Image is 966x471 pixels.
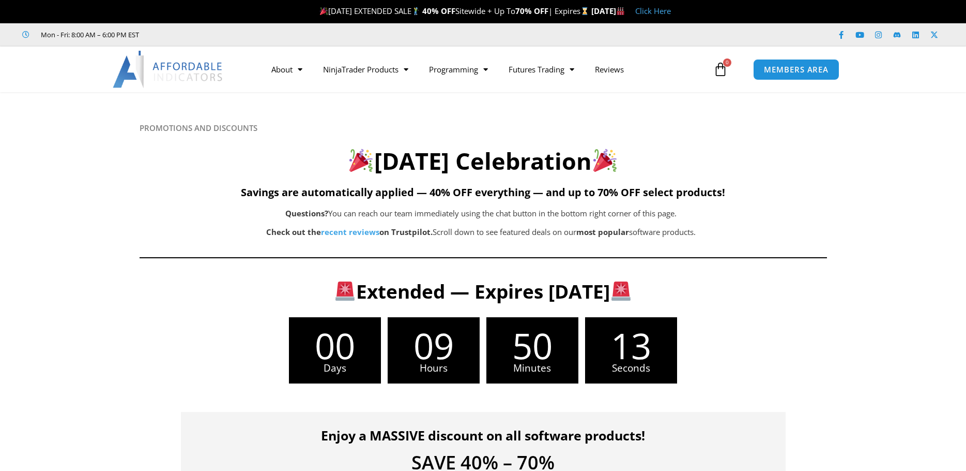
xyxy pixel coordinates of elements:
h4: Enjoy a MASSIVE discount on all software products! [196,428,770,443]
span: 0 [723,58,731,67]
img: 🚨 [611,282,631,301]
a: Click Here [635,6,671,16]
span: Minutes [486,363,578,373]
strong: 70% OFF [515,6,548,16]
b: most popular [576,227,629,237]
a: NinjaTrader Products [313,57,419,81]
span: 09 [388,328,480,363]
a: recent reviews [321,227,379,237]
span: 13 [585,328,677,363]
a: Reviews [585,57,634,81]
p: You can reach our team immediately using the chat button in the bottom right corner of this page. [191,207,771,221]
h3: Extended — Expires [DATE] [194,279,773,304]
h2: [DATE] Celebration [140,146,827,176]
a: About [261,57,313,81]
img: 🎉 [593,149,617,172]
iframe: Customer reviews powered by Trustpilot [154,30,309,40]
strong: [DATE] [591,6,625,16]
b: Questions? [285,208,328,218]
span: 50 [486,328,578,363]
h6: PROMOTIONS AND DISCOUNTS [140,123,827,133]
span: Mon - Fri: 8:00 AM – 6:00 PM EST [38,28,139,41]
span: [DATE] EXTENDED SALE Sitewide + Up To | Expires [317,6,591,16]
img: 🏌️‍♂️ [412,7,420,15]
img: LogoAI | Affordable Indicators – NinjaTrader [113,51,224,88]
strong: Check out the on Trustpilot. [266,227,433,237]
p: Scroll down to see featured deals on our software products. [191,225,771,240]
img: 🚨 [335,282,355,301]
img: 🎉 [349,149,373,172]
a: MEMBERS AREA [753,59,839,80]
strong: 40% OFF [422,6,455,16]
a: 0 [698,54,743,84]
a: Programming [419,57,498,81]
a: Futures Trading [498,57,585,81]
nav: Menu [261,57,711,81]
span: Seconds [585,363,677,373]
img: ⌛ [581,7,589,15]
span: Hours [388,363,480,373]
span: MEMBERS AREA [764,66,829,73]
span: Days [289,363,381,373]
span: 00 [289,328,381,363]
h5: Savings are automatically applied — 40% OFF everything — and up to 70% OFF select products! [140,186,827,199]
img: 🏭 [617,7,624,15]
img: 🎉 [320,7,328,15]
